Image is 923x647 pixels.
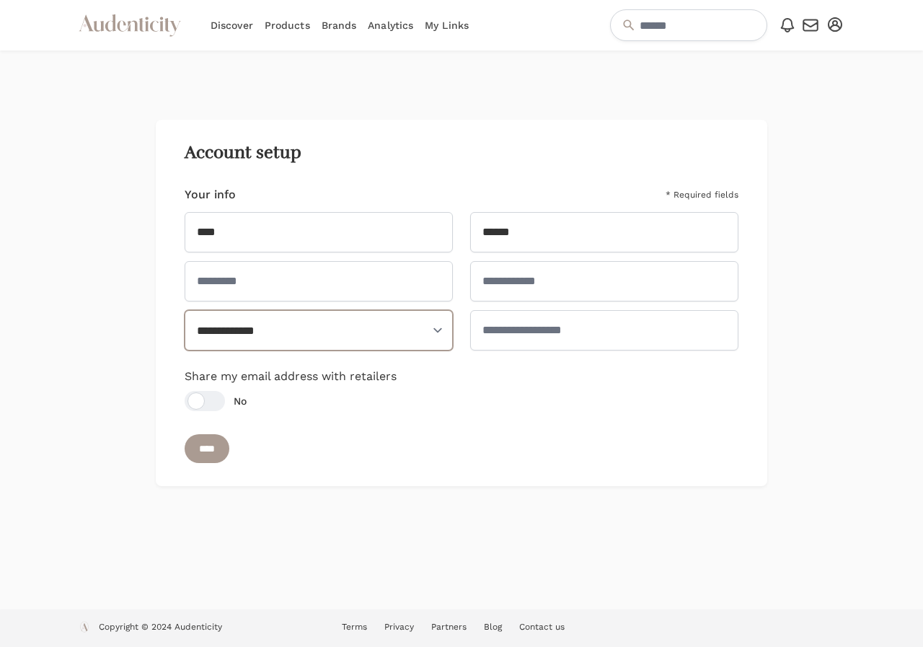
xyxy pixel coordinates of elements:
[519,622,565,632] a: Contact us
[342,622,367,632] a: Terms
[185,186,236,203] h4: Your info
[666,189,738,201] span: * Required fields
[234,394,247,408] span: No
[99,621,222,635] p: Copyright © 2024 Audenticity
[185,368,738,411] div: Share my email address with retailers
[384,622,414,632] a: Privacy
[484,622,502,632] a: Blog
[185,143,738,163] h2: Account setup
[431,622,467,632] a: Partners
